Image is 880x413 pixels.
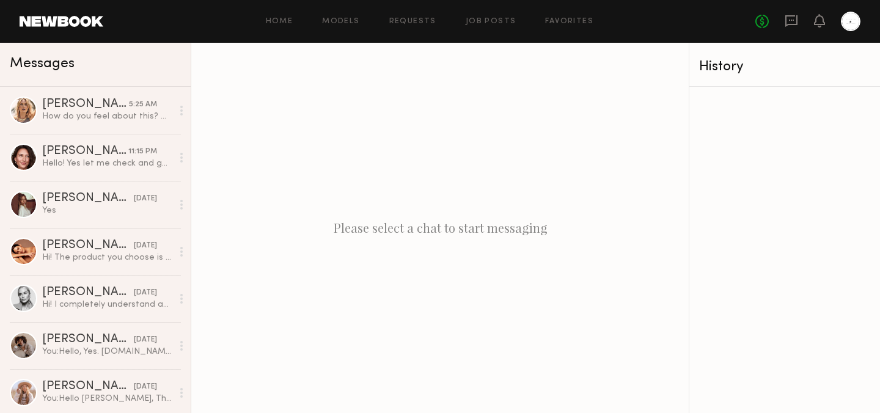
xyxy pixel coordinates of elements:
div: History [699,60,870,74]
div: You: Hello [PERSON_NAME], Thank you very much for your kind response. We would be delighted to pr... [42,393,172,404]
a: Requests [389,18,436,26]
div: [DATE] [134,240,157,252]
a: Job Posts [466,18,516,26]
div: Hi! I completely understand about the limited quantities. Since I typically reserve collaboration... [42,299,172,310]
div: How do you feel about this? Do you think it goes together? I think I can do something really nice... [42,111,172,122]
div: [DATE] [134,334,157,346]
div: Hello! Yes let me check and get bsck! [42,158,172,169]
div: 11:15 PM [128,146,157,158]
span: Messages [10,57,75,71]
div: [PERSON_NAME] [42,287,134,299]
div: [DATE] [134,381,157,393]
a: Favorites [545,18,593,26]
a: Home [266,18,293,26]
div: Yes [42,205,172,216]
div: [DATE] [134,287,157,299]
div: [PERSON_NAME] [42,381,134,393]
div: Hi! The product you choose is fine, I like all the products in general, no problem! [42,252,172,263]
div: [PERSON_NAME] [42,98,129,111]
a: Models [322,18,359,26]
div: [PERSON_NAME] [42,145,128,158]
div: [PERSON_NAME] [42,239,134,252]
div: You: Hello, Yes. [DOMAIN_NAME] Thank you [42,346,172,357]
div: [PERSON_NAME] [42,192,134,205]
div: [PERSON_NAME] [42,334,134,346]
div: Please select a chat to start messaging [191,43,689,413]
div: 5:25 AM [129,99,157,111]
div: [DATE] [134,193,157,205]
